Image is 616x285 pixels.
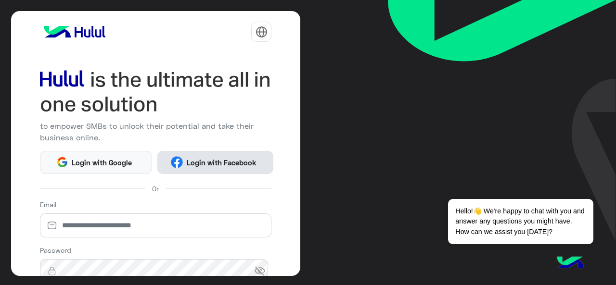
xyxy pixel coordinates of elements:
[40,266,64,276] img: lock
[553,247,587,280] img: hulul-logo.png
[152,184,159,194] span: Or
[68,157,136,168] span: Login with Google
[40,67,272,117] img: hululLoginTitle_EN.svg
[183,157,260,168] span: Login with Facebook
[448,199,593,244] span: Hello!👋 We're happy to chat with you and answer any questions you might have. How can we assist y...
[40,199,56,210] label: Email
[171,156,183,168] img: Facebook
[40,22,109,41] img: logo
[40,120,272,144] p: to empower SMBs to unlock their potential and take their business online.
[56,156,68,168] img: Google
[254,262,271,280] span: visibility_off
[40,221,64,230] img: email
[40,245,71,255] label: Password
[256,26,268,38] img: tab
[157,151,273,174] button: Login with Facebook
[40,151,152,174] button: Login with Google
